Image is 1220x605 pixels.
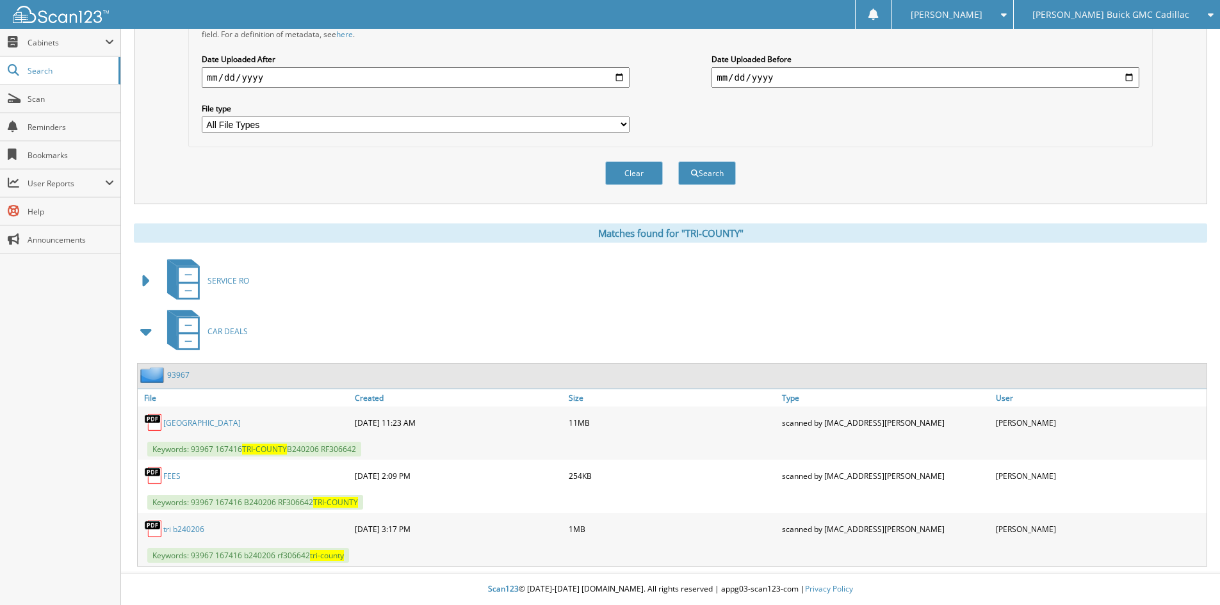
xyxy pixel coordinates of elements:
div: scanned by [MAC_ADDRESS][PERSON_NAME] [779,516,993,542]
div: scanned by [MAC_ADDRESS][PERSON_NAME] [779,463,993,488]
span: Keywords: 93967 167416 b240206 rf306642 [147,548,349,563]
img: scan123-logo-white.svg [13,6,109,23]
div: [PERSON_NAME] [993,410,1207,435]
a: here [336,29,353,40]
div: scanned by [MAC_ADDRESS][PERSON_NAME] [779,410,993,435]
a: CAR DEALS [159,306,248,357]
span: Announcements [28,234,114,245]
div: [DATE] 3:17 PM [352,516,565,542]
div: 254KB [565,463,779,488]
a: [GEOGRAPHIC_DATA] [163,417,241,428]
a: Type [779,389,993,407]
div: 11MB [565,410,779,435]
span: Help [28,206,114,217]
span: TRI-COUNTY [242,444,287,455]
label: Date Uploaded After [202,54,630,65]
span: Search [28,65,112,76]
a: File [138,389,352,407]
span: CAR DEALS [207,326,248,337]
input: end [712,67,1139,88]
div: © [DATE]-[DATE] [DOMAIN_NAME]. All rights reserved | appg03-scan123-com | [121,574,1220,605]
div: 1MB [565,516,779,542]
span: SERVICE RO [207,275,249,286]
a: User [993,389,1207,407]
span: [PERSON_NAME] Buick GMC Cadillac [1032,11,1189,19]
span: Reminders [28,122,114,133]
span: Bookmarks [28,150,114,161]
span: Cabinets [28,37,105,48]
button: Search [678,161,736,185]
span: [PERSON_NAME] [911,11,982,19]
label: Date Uploaded Before [712,54,1139,65]
span: Keywords: 93967 167416 B240206 RF306642 [147,495,363,510]
div: [DATE] 11:23 AM [352,410,565,435]
label: File type [202,103,630,114]
a: FEES [163,471,181,481]
div: [PERSON_NAME] [993,516,1207,542]
a: Size [565,389,779,407]
a: 93967 [167,369,190,380]
iframe: Chat Widget [1156,544,1220,605]
img: PDF.png [144,413,163,432]
span: Keywords: 93967 167416 B240206 RF306642 [147,442,361,456]
span: User Reports [28,178,105,189]
div: All metadata fields are searched by default. Select a cabinet with metadata to enable filtering b... [202,18,630,40]
div: Matches found for "TRI-COUNTY" [134,223,1207,243]
input: start [202,67,630,88]
a: SERVICE RO [159,255,249,306]
span: tri-county [310,550,344,561]
span: Scan [28,93,114,104]
a: Privacy Policy [805,583,853,594]
span: TRI-COUNTY [313,497,358,508]
button: Clear [605,161,663,185]
img: PDF.png [144,466,163,485]
img: PDF.png [144,519,163,538]
a: Created [352,389,565,407]
img: folder2.png [140,367,167,383]
span: Scan123 [488,583,519,594]
div: [DATE] 2:09 PM [352,463,565,488]
a: tri b240206 [163,524,204,535]
div: [PERSON_NAME] [993,463,1207,488]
